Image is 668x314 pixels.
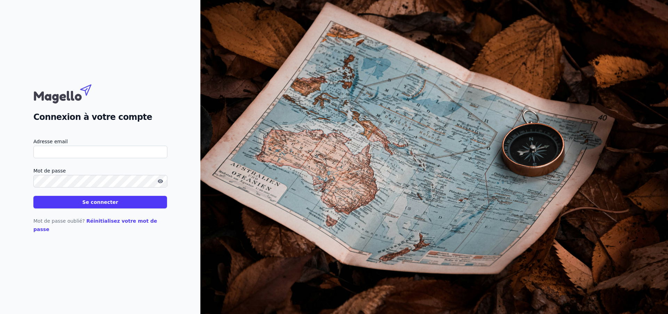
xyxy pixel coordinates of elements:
[33,81,106,105] img: Magello
[33,218,157,232] a: Réinitialisez votre mot de passe
[33,196,167,208] button: Se connecter
[33,167,167,175] label: Mot de passe
[33,111,167,123] h2: Connexion à votre compte
[33,217,167,233] p: Mot de passe oublié?
[33,137,167,146] label: Adresse email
